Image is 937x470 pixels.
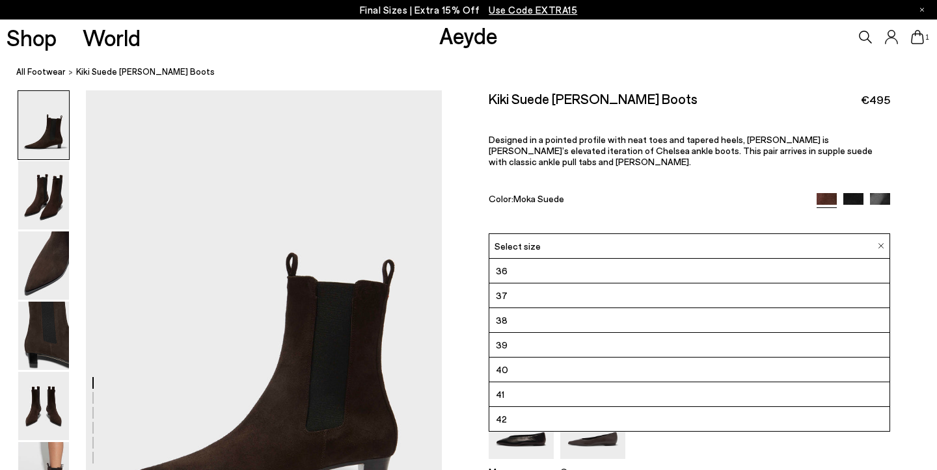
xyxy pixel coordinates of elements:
div: Color: [489,193,804,208]
h2: Kiki Suede [PERSON_NAME] Boots [489,90,698,107]
nav: breadcrumb [16,55,937,90]
span: €495 [861,92,890,108]
a: 1 [911,30,924,44]
img: Kiki Suede Chelsea Boots - Image 2 [18,161,69,229]
img: Kiki Suede Chelsea Boots - Image 1 [18,91,69,159]
p: Designed in a pointed profile with neat toes and tapered heels, [PERSON_NAME] is [PERSON_NAME]’s ... [489,134,890,167]
a: Aeyde [439,21,498,49]
p: Final Sizes | Extra 15% Off [360,2,578,18]
span: 40 [496,361,508,378]
span: 41 [496,386,504,402]
span: 37 [496,287,508,304]
img: Kiki Suede Chelsea Boots - Image 4 [18,302,69,370]
span: 42 [496,411,507,427]
a: World [83,26,141,49]
span: 38 [496,312,508,328]
img: Kiki Suede Chelsea Boots - Image 5 [18,372,69,440]
span: Navigate to /collections/ss25-final-sizes [489,4,577,16]
span: Moka Suede [513,193,564,204]
span: 1 [924,34,930,41]
span: 39 [496,337,508,353]
span: Kiki Suede [PERSON_NAME] Boots [76,65,215,79]
span: Select size [495,239,541,253]
span: 36 [496,263,508,279]
img: Kiki Suede Chelsea Boots - Image 3 [18,231,69,300]
a: Shop [7,26,57,49]
a: All Footwear [16,65,66,79]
